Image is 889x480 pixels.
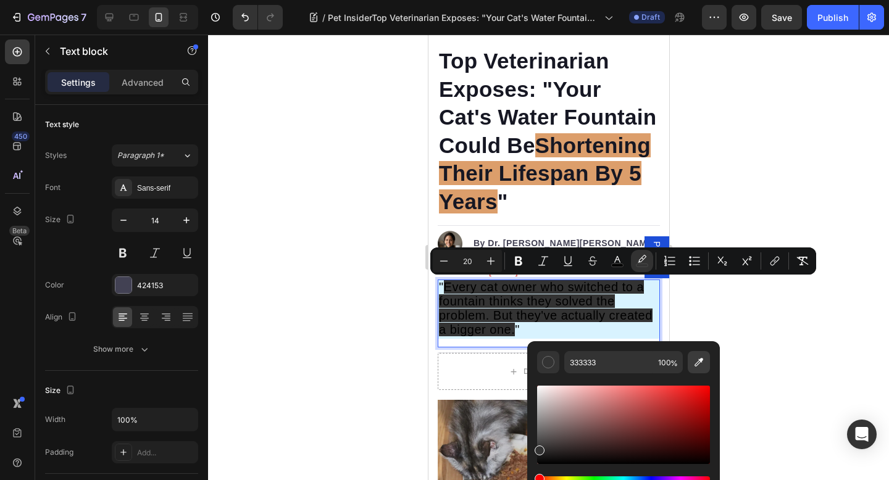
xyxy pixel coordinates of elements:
[45,212,78,228] div: Size
[847,420,877,449] div: Open Intercom Messenger
[93,343,151,355] div: Show more
[45,309,80,326] div: Align
[45,447,73,458] div: Padding
[772,12,792,23] span: Save
[122,76,164,89] p: Advanced
[137,183,195,194] div: Sans-serif
[117,150,164,161] span: Paragraph 1*
[45,279,64,291] div: Color
[81,10,86,25] p: 7
[112,144,198,167] button: Paragraph 1*
[61,76,96,89] p: Settings
[45,383,78,399] div: Size
[9,226,30,236] div: Beta
[564,351,653,373] input: E.g FFFFFF
[5,5,92,30] button: 7
[60,44,165,59] p: Text block
[807,5,859,30] button: Publish
[45,338,198,360] button: Show more
[45,414,65,425] div: Width
[428,35,669,480] iframe: Design area
[761,5,802,30] button: Save
[137,280,195,291] div: 424153
[430,247,816,275] div: Editor contextual toolbar
[45,182,61,193] div: Font
[112,408,198,431] input: Auto
[328,11,599,24] span: Pet InsiderTop Veterinarian Exposes: "Your Cat's Water Fountain Could Be Shortening Their Lifespa...
[233,5,283,30] div: Undo/Redo
[322,11,325,24] span: /
[45,119,79,130] div: Text style
[137,447,195,458] div: Add...
[817,11,848,24] div: Publish
[12,131,30,141] div: 450
[45,150,67,161] div: Styles
[670,357,678,370] span: %
[641,12,660,23] span: Draft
